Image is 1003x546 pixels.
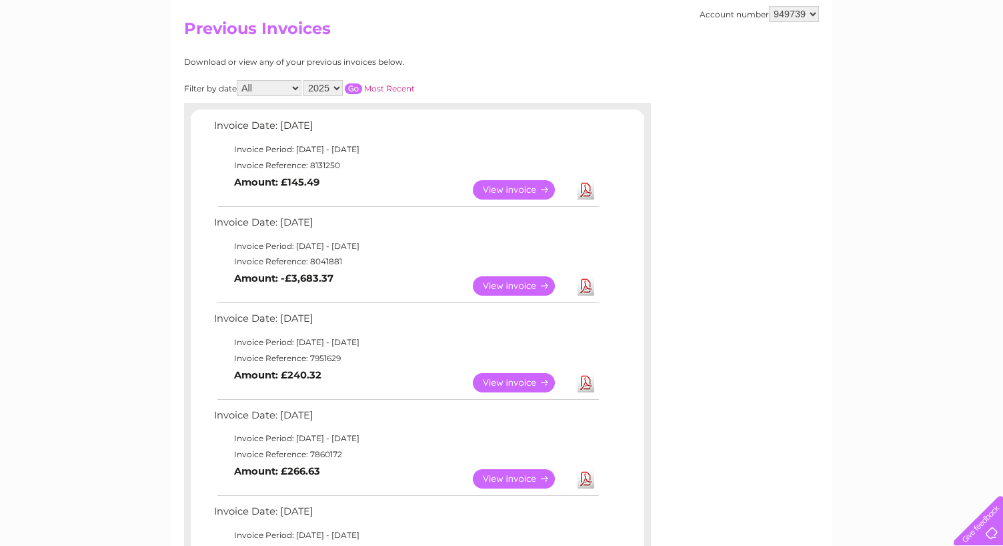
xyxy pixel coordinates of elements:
a: View [473,180,571,200]
img: logo.png [35,35,103,75]
td: Invoice Period: [DATE] - [DATE] [211,334,601,350]
a: Download [578,469,594,489]
td: Invoice Date: [DATE] [211,117,601,142]
a: View [473,469,571,489]
a: Energy [802,57,831,67]
b: Amount: £240.32 [234,369,321,381]
td: Invoice Period: [DATE] - [DATE] [211,527,601,543]
a: Most Recent [364,83,415,93]
a: View [473,276,571,296]
td: Invoice Period: [DATE] - [DATE] [211,431,601,447]
a: Log out [959,57,990,67]
td: Invoice Date: [DATE] [211,214,601,238]
td: Invoice Reference: 8131250 [211,158,601,174]
td: Invoice Date: [DATE] [211,406,601,431]
td: Invoice Period: [DATE] - [DATE] [211,238,601,254]
a: View [473,373,571,392]
div: Account number [700,6,819,22]
a: 0333 014 3131 [752,7,844,23]
td: Invoice Period: [DATE] - [DATE] [211,142,601,158]
div: Filter by date [184,80,534,96]
div: Clear Business is a trading name of Verastar Limited (registered in [GEOGRAPHIC_DATA] No. 3667643... [187,7,818,65]
td: Invoice Date: [DATE] [211,310,601,334]
a: Download [578,373,594,392]
div: Download or view any of your previous invoices below. [184,57,534,67]
td: Invoice Reference: 8041881 [211,254,601,270]
td: Invoice Reference: 7860172 [211,447,601,463]
td: Invoice Date: [DATE] [211,503,601,527]
a: Contact [914,57,947,67]
a: Download [578,180,594,200]
b: Amount: £145.49 [234,176,319,188]
h2: Previous Invoices [184,19,819,45]
b: Amount: £266.63 [234,465,320,477]
a: Water [768,57,794,67]
a: Blog [887,57,906,67]
b: Amount: -£3,683.37 [234,272,333,284]
a: Download [578,276,594,296]
a: Telecoms [839,57,879,67]
td: Invoice Reference: 7951629 [211,350,601,366]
